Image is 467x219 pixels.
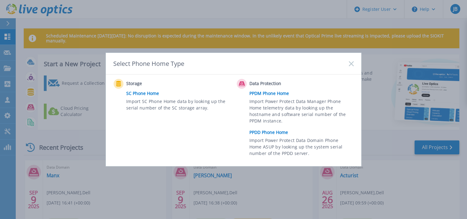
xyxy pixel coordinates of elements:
span: Data Protection [249,80,311,88]
a: SC Phone Home [126,89,234,98]
span: Import Power Protect Data Domain Phone Home ASUP by looking up the system serial number of the PP... [249,137,352,158]
span: Import Power Protect Data Manager Phone Home telemetry data by looking up the hostname and softwa... [249,98,352,127]
span: Storage [126,80,188,88]
div: Select Phone Home Type [113,59,185,68]
a: PPDD Phone Home [249,128,357,137]
span: Import SC Phone Home data by looking up the serial number of the SC storage array. [126,98,229,112]
a: PPDM Phone Home [249,89,357,98]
